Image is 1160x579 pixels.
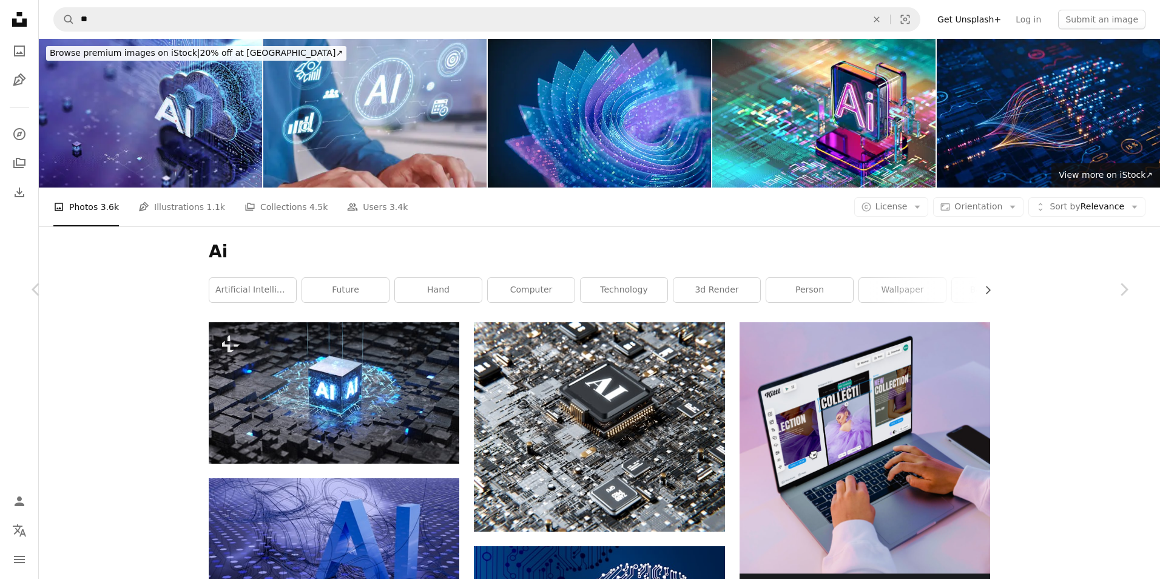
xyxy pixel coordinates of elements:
[740,322,990,573] img: file-1719664968387-83d5a3f4d758image
[302,278,389,302] a: future
[7,518,32,543] button: Language
[488,278,575,302] a: computer
[395,278,482,302] a: hand
[209,322,459,463] img: AI, Artificial Intelligence concept,3d rendering,conceptual image.
[863,8,890,31] button: Clear
[263,39,487,188] img: Search engine optimization, digital marketing process and strategy with artificial intelligence.
[474,322,724,532] img: a computer chip with the letter a on top of it
[891,8,920,31] button: Visual search
[39,39,262,188] img: AI Cloud. Cloud Computing Technology. Big Data Concepts
[937,39,1160,188] img: AI powers big data analysis and automation workflows, showcasing neural networks and data streams...
[977,278,990,302] button: scroll list to the right
[209,278,296,302] a: artificial intelligence
[209,387,459,398] a: AI, Artificial Intelligence concept,3d rendering,conceptual image.
[1059,170,1153,180] span: View more on iStock ↗
[1058,10,1145,29] button: Submit an image
[854,197,929,217] button: License
[1050,201,1080,211] span: Sort by
[7,39,32,63] a: Photos
[581,278,667,302] a: technology
[673,278,760,302] a: 3d render
[1050,201,1124,213] span: Relevance
[952,278,1039,302] a: background
[875,201,908,211] span: License
[7,68,32,92] a: Illustrations
[7,547,32,572] button: Menu
[712,39,936,188] img: Digital abstract CPU. AI - Artificial Intelligence and machine learning concept
[1028,197,1145,217] button: Sort byRelevance
[954,201,1002,211] span: Orientation
[209,543,459,554] a: a computer generated image of the letter a
[209,241,990,263] h1: Ai
[1051,163,1160,188] a: View more on iStock↗
[933,197,1023,217] button: Orientation
[50,48,343,58] span: 20% off at [GEOGRAPHIC_DATA] ↗
[53,7,920,32] form: Find visuals sitewide
[347,188,408,226] a: Users 3.4k
[766,278,853,302] a: person
[389,200,408,214] span: 3.4k
[859,278,946,302] a: wallpaper
[488,39,711,188] img: Agentic AI Interface with Layered Data Visualization
[39,39,354,68] a: Browse premium images on iStock|20% off at [GEOGRAPHIC_DATA]↗
[1087,231,1160,348] a: Next
[7,180,32,205] a: Download History
[54,8,75,31] button: Search Unsplash
[7,489,32,513] a: Log in / Sign up
[138,188,225,226] a: Illustrations 1.1k
[309,200,328,214] span: 4.5k
[474,421,724,432] a: a computer chip with the letter a on top of it
[207,200,225,214] span: 1.1k
[244,188,328,226] a: Collections 4.5k
[7,151,32,175] a: Collections
[1008,10,1048,29] a: Log in
[930,10,1008,29] a: Get Unsplash+
[50,48,200,58] span: Browse premium images on iStock |
[7,122,32,146] a: Explore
